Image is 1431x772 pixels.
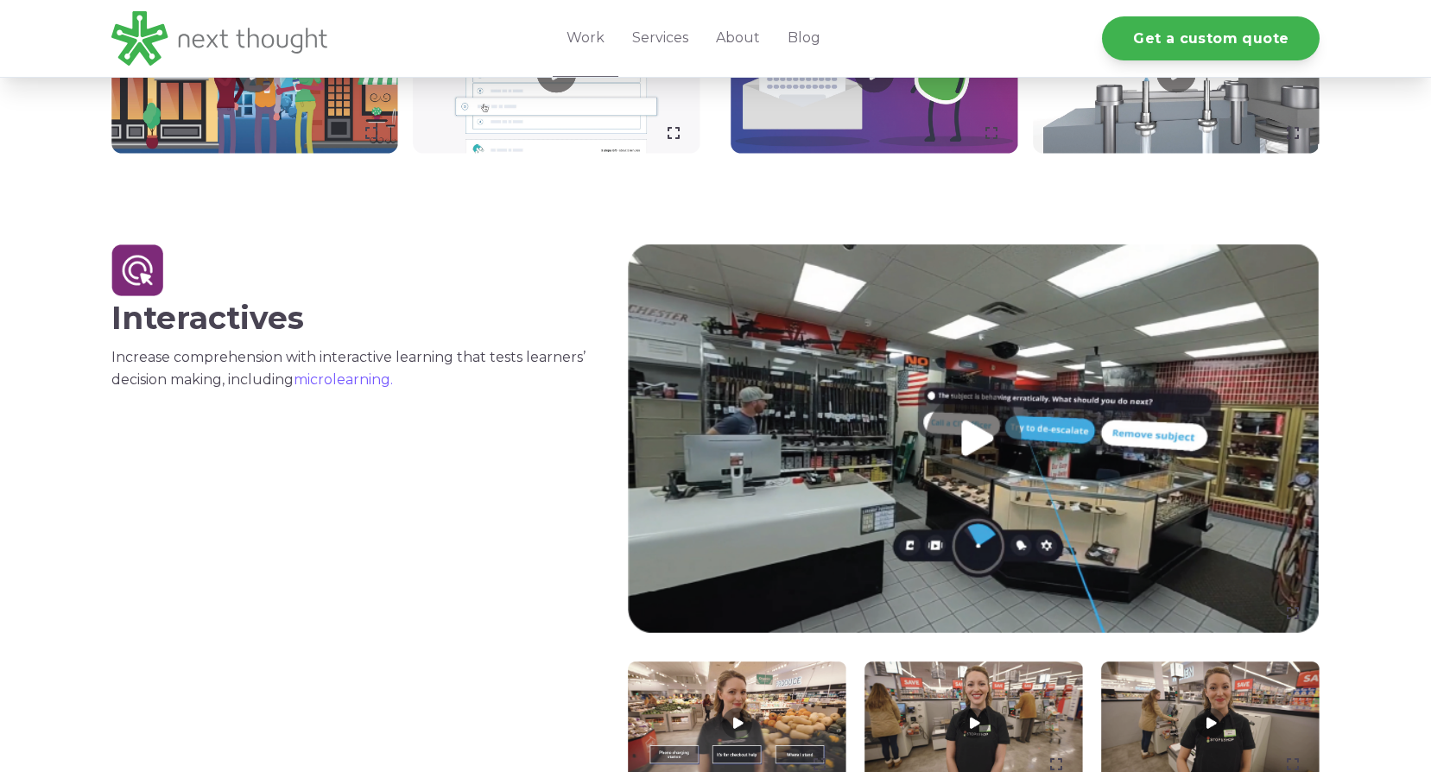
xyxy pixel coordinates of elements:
img: Artboard 5 copy 2 [111,244,163,296]
a: microlearning. [294,371,393,388]
a: Get a custom quote [1102,16,1320,60]
img: LG - NextThought Logo [111,11,327,66]
h2: Interactives [111,301,597,336]
span: Increase comprehension with interactive learning that tests learners’ decision making, including [111,349,586,388]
